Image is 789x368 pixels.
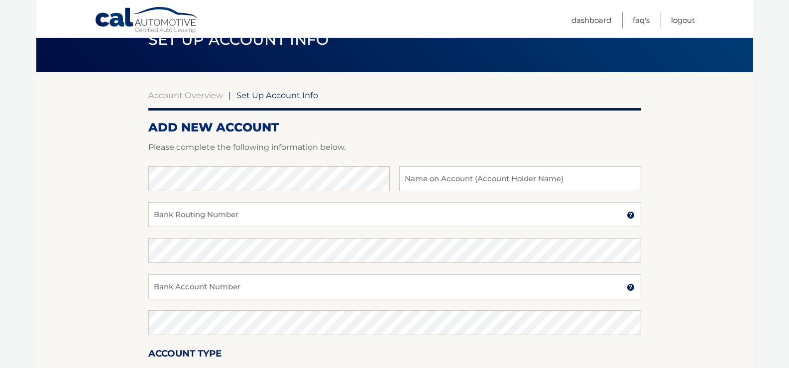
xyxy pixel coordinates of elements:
a: FAQ's [633,12,650,28]
span: Set Up Account Info [148,30,329,49]
a: Dashboard [571,12,611,28]
a: Account Overview [148,90,223,100]
a: Logout [671,12,695,28]
input: Bank Account Number [148,274,641,299]
span: Set Up Account Info [236,90,318,100]
input: Bank Routing Number [148,202,641,227]
h2: ADD NEW ACCOUNT [148,120,641,135]
p: Please complete the following information below. [148,140,641,154]
img: tooltip.svg [627,211,635,219]
label: Account Type [148,346,222,365]
input: Name on Account (Account Holder Name) [399,166,641,191]
a: Cal Automotive [95,6,199,35]
span: | [228,90,231,100]
img: tooltip.svg [627,283,635,291]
